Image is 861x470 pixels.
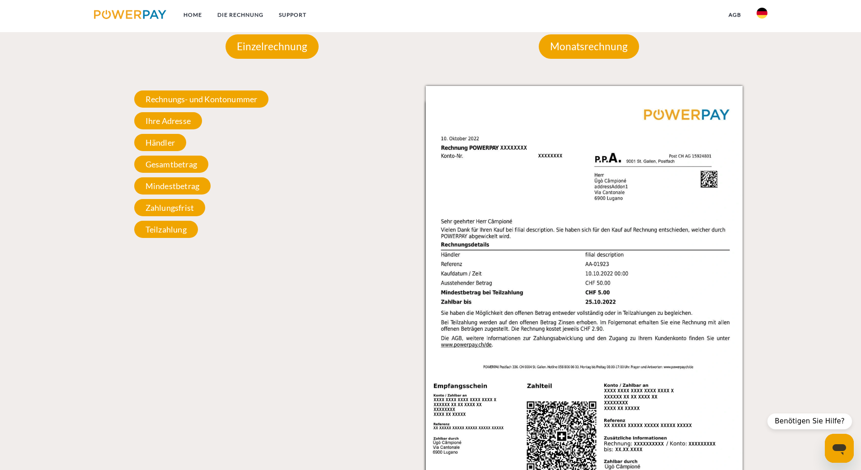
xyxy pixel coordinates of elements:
span: Rechnungs- und Kontonummer [134,90,269,108]
a: SUPPORT [271,7,314,23]
iframe: Schaltfläche zum Öffnen des Messaging-Fensters; Konversation läuft [825,434,854,463]
img: logo-powerpay.svg [94,10,167,19]
img: de [757,8,767,19]
a: Home [176,7,210,23]
a: agb [721,7,749,23]
span: Ihre Adresse [134,112,202,129]
p: Monatsrechnung [539,34,639,59]
span: Zahlungsfrist [134,199,205,216]
p: Einzelrechnung [226,34,319,59]
div: Benötigen Sie Hilfe? [767,413,852,429]
span: Teilzahlung [134,221,198,238]
span: Händler [134,134,186,151]
span: Gesamtbetrag [134,156,208,173]
span: Mindestbetrag [134,177,211,195]
a: DIE RECHNUNG [210,7,271,23]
